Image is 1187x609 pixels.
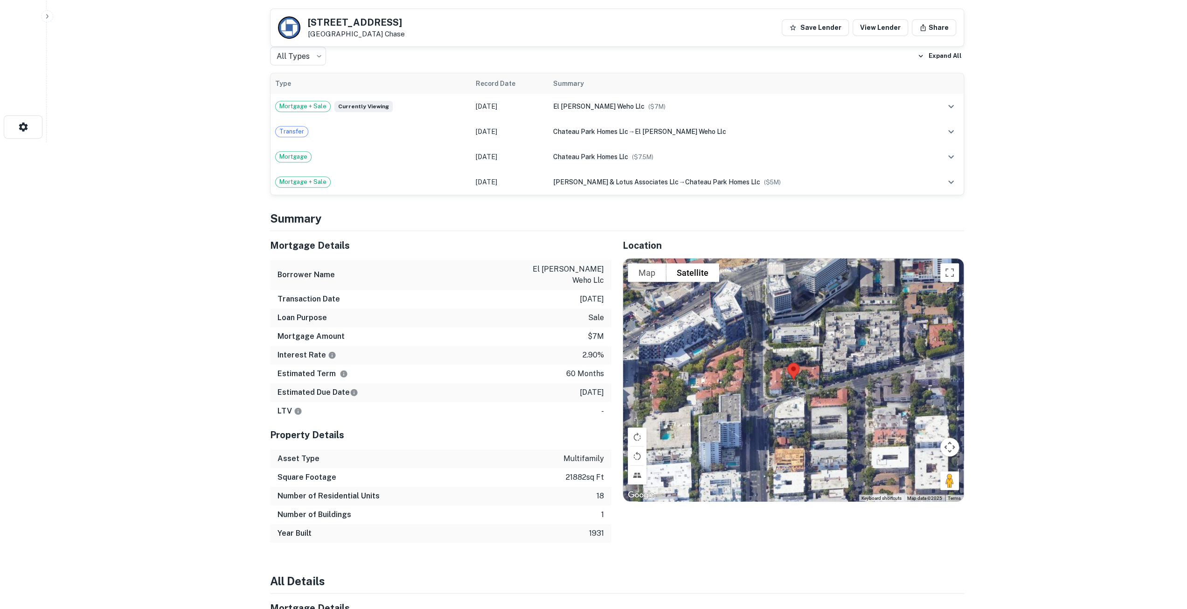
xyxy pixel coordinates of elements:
span: Mortgage + Sale [276,177,330,187]
p: [GEOGRAPHIC_DATA] [308,30,405,38]
span: el [PERSON_NAME] weho llc [553,103,645,110]
p: $7m [588,331,604,342]
h6: Transaction Date [278,294,340,305]
p: 18 [597,490,604,502]
button: expand row [943,98,959,114]
p: sale [588,312,604,323]
h6: Number of Buildings [278,509,351,520]
h6: Square Footage [278,472,336,483]
button: Expand All [915,49,964,63]
span: chateau park homes llc [685,178,760,186]
span: el [PERSON_NAME] weho llc [635,128,726,135]
div: All Types [270,47,326,65]
h6: Borrower Name [278,269,335,280]
span: Map data ©2025 [907,496,942,501]
button: Drag Pegman onto the map to open Street View [940,471,959,490]
button: expand row [943,149,959,165]
h6: Number of Residential Units [278,490,380,502]
button: Show satellite imagery [666,263,719,282]
button: Toggle fullscreen view [940,263,959,282]
span: chateau park homes llc [553,153,628,161]
p: [DATE] [580,387,604,398]
p: 1931 [589,528,604,539]
svg: Term is based on a standard schedule for this type of loan. [340,370,348,378]
p: el [PERSON_NAME] weho llc [520,264,604,286]
td: [DATE] [471,94,548,119]
h4: All Details [270,573,964,589]
td: [DATE] [471,119,548,144]
a: Terms (opens in new tab) [948,496,961,501]
div: → [553,177,919,187]
button: Show street map [628,263,666,282]
button: Rotate map counterclockwise [628,447,646,465]
button: Keyboard shortcuts [861,495,902,502]
p: [DATE] [580,294,604,305]
h6: Mortgage Amount [278,331,345,342]
th: Record Date [471,73,548,94]
button: Tilt map [628,466,646,484]
span: Transfer [276,127,308,136]
div: → [553,126,919,137]
span: Mortgage + Sale [276,102,330,111]
h5: [STREET_ADDRESS] [308,18,405,27]
span: ($ 7.5M ) [632,154,653,161]
h6: Asset Type [278,453,319,464]
td: [DATE] [471,144,548,169]
button: Rotate map clockwise [628,427,646,446]
svg: The interest rates displayed on the website are for informational purposes only and may be report... [328,351,336,359]
p: multifamily [563,453,604,464]
p: 60 months [566,368,604,379]
span: ($ 5M ) [764,179,781,186]
button: Map camera controls [940,438,959,456]
button: expand row [943,124,959,140]
p: 21882 sq ft [566,472,604,483]
img: Google [625,489,656,501]
th: Summary [548,73,923,94]
span: [PERSON_NAME] & lotus associates llc [553,178,679,186]
h6: LTV [278,406,302,417]
h5: Location [623,238,964,252]
span: Mortgage [276,152,311,161]
button: Save Lender [782,19,849,36]
h6: Loan Purpose [278,312,327,323]
h6: Estimated Due Date [278,387,358,398]
h5: Property Details [270,428,611,442]
span: Currently viewing [334,101,393,112]
p: 2.90% [583,350,604,361]
p: - [601,406,604,417]
a: Open this area in Google Maps (opens a new window) [625,489,656,501]
th: Type [271,73,471,94]
h6: Estimated Term [278,368,348,379]
a: Chase [385,30,405,38]
a: View Lender [853,19,908,36]
button: expand row [943,174,959,190]
svg: Estimate is based on a standard schedule for this type of loan. [350,388,358,397]
p: 1 [601,509,604,520]
h6: Year Built [278,528,312,539]
h5: Mortgage Details [270,238,611,252]
button: Share [912,19,956,36]
td: [DATE] [471,169,548,195]
span: chateau park homes llc [553,128,628,135]
span: ($ 7M ) [648,103,666,110]
h6: Interest Rate [278,350,336,361]
h4: Summary [270,210,964,227]
svg: LTVs displayed on the website are for informational purposes only and may be reported incorrectly... [294,407,302,415]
